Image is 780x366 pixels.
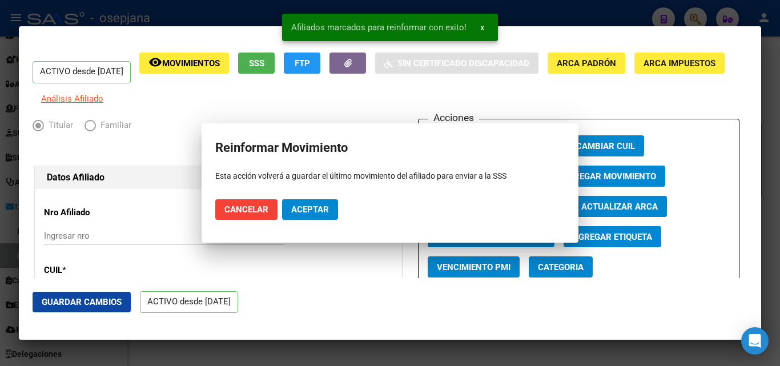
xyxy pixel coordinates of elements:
button: Actualizar ARCA [572,196,667,217]
span: Familiar [96,119,131,132]
span: Vencimiento PMI [437,262,510,272]
span: Guardar Cambios [42,297,122,307]
div: Open Intercom Messenger [741,327,769,355]
button: Guardar Cambios [33,292,131,312]
span: Agregar Etiqueta [573,232,652,242]
button: Agregar Etiqueta [564,226,661,247]
span: Análisis Afiliado [41,94,103,104]
mat-icon: remove_red_eye [148,55,162,69]
span: Cambiar CUIL [576,141,635,151]
p: ACTIVO desde [DATE] [33,61,131,83]
h3: Acciones [428,110,479,125]
p: CUIL [44,264,148,277]
h2: Reinformar Movimiento [215,137,565,159]
span: Categoria [538,262,584,272]
button: Agregar Movimiento [553,166,665,187]
span: x [480,22,484,33]
span: Aceptar [291,204,329,215]
span: Agregar Movimiento [562,171,656,182]
button: Vencimiento PMI [428,256,520,277]
span: FTP [295,58,310,69]
span: Actualizar ARCA [581,202,658,212]
button: SSS [238,53,275,74]
button: ARCA Padrón [548,53,625,74]
span: Movimientos [162,58,220,69]
button: ARCA Impuestos [634,53,725,74]
button: Sin Certificado Discapacidad [375,53,538,74]
button: Categoria [529,256,593,277]
span: SSS [249,58,264,69]
p: Esta acción volverá a guardar el último movimiento del afiliado para enviar a la SSS [215,170,565,182]
p: ACTIVO desde [DATE] [140,291,238,313]
span: ARCA Impuestos [644,58,715,69]
button: Aceptar [282,199,338,220]
mat-radio-group: Elija una opción [33,123,143,133]
button: Cancelar [215,199,278,220]
span: Sin Certificado Discapacidad [397,58,529,69]
p: Nro Afiliado [44,206,148,219]
button: Cambiar CUIL [567,135,644,156]
button: Movimientos [139,53,229,74]
span: Titular [44,119,73,132]
span: Cancelar [224,204,268,215]
button: FTP [284,53,320,74]
span: ARCA Padrón [557,58,616,69]
h1: Datos Afiliado [47,171,390,184]
span: Afiliados marcados para reinformar con exito! [291,22,467,33]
